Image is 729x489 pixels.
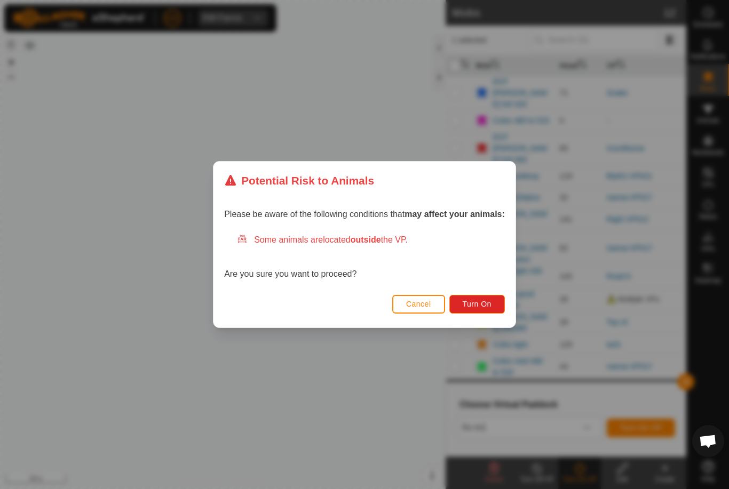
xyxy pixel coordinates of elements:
div: Are you sure you want to proceed? [224,234,505,280]
strong: outside [351,235,381,244]
span: Please be aware of the following conditions that [224,210,505,219]
div: Open chat [692,425,724,457]
button: Cancel [392,295,445,314]
strong: may affect your animals: [405,210,505,219]
span: Cancel [406,300,431,308]
div: Some animals are [237,234,505,246]
button: Turn On [449,295,505,314]
span: Turn On [463,300,492,308]
div: Potential Risk to Animals [224,172,374,189]
span: located the VP. [323,235,408,244]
